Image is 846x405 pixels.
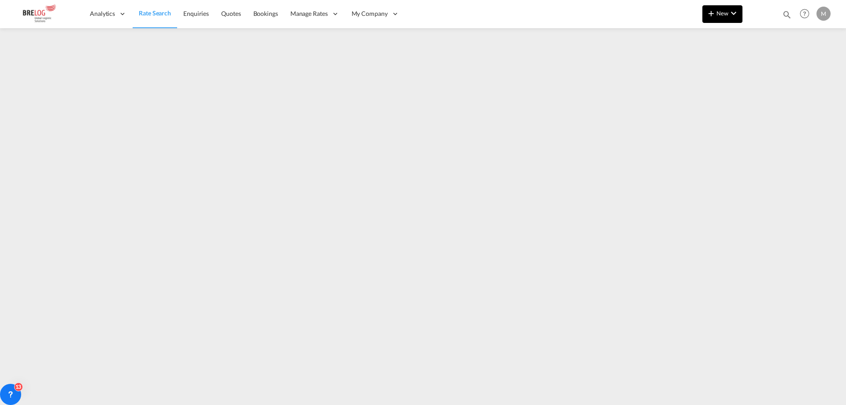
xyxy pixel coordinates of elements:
[352,9,388,18] span: My Company
[782,10,792,19] md-icon: icon-magnify
[90,9,115,18] span: Analytics
[706,8,716,19] md-icon: icon-plus 400-fg
[290,9,328,18] span: Manage Rates
[702,5,742,23] button: icon-plus 400-fgNewicon-chevron-down
[706,10,739,17] span: New
[13,4,73,24] img: daae70a0ee2511ecb27c1fb462fa6191.png
[782,10,792,23] div: icon-magnify
[253,10,278,17] span: Bookings
[816,7,831,21] div: M
[797,6,816,22] div: Help
[797,6,812,21] span: Help
[728,8,739,19] md-icon: icon-chevron-down
[183,10,209,17] span: Enquiries
[221,10,241,17] span: Quotes
[139,9,171,17] span: Rate Search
